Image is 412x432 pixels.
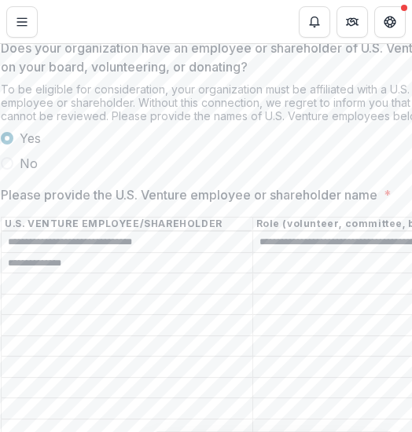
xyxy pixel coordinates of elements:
[20,154,38,173] span: No
[6,6,38,38] button: Toggle Menu
[299,6,330,38] button: Notifications
[1,185,377,204] p: Please provide the U.S. Venture employee or shareholder name
[2,218,253,232] th: U.S. VENTURE EMPLOYEE/SHAREHOLDER
[337,6,368,38] button: Partners
[374,6,406,38] button: Get Help
[20,129,41,148] span: Yes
